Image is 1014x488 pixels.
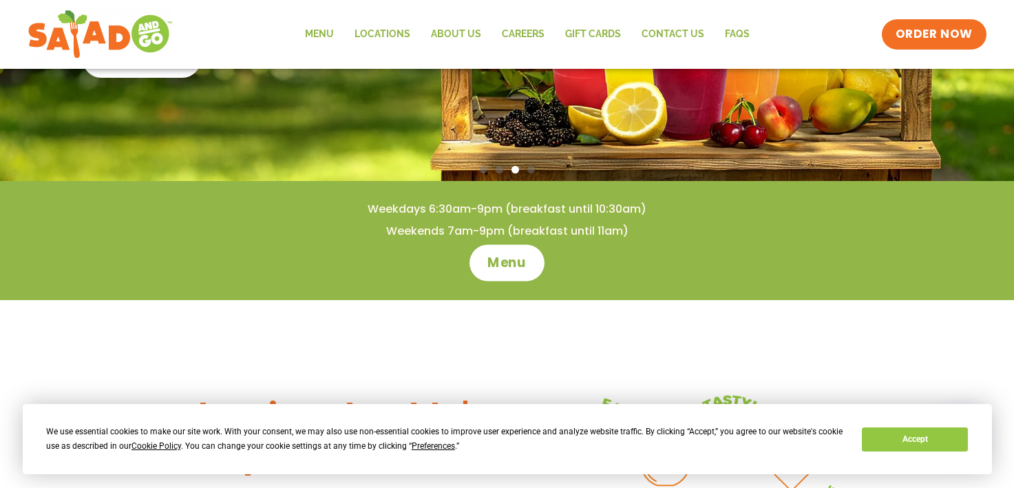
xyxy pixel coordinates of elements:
h4: Weekends 7am-9pm (breakfast until 11am) [28,224,986,239]
a: Contact Us [631,19,715,50]
a: GIFT CARDS [555,19,631,50]
h4: Weekdays 6:30am-9pm (breakfast until 10:30am) [28,202,986,217]
a: Menu [469,244,545,281]
span: Go to slide 3 [511,166,519,173]
a: Menu [295,19,344,50]
span: Go to slide 1 [480,166,487,173]
a: Careers [492,19,555,50]
span: Cookie Policy [131,441,181,451]
span: Menu [487,254,527,272]
a: Locations [344,19,421,50]
a: FAQs [715,19,760,50]
div: We use essential cookies to make our site work. With your consent, we may also use non-essential ... [46,425,845,454]
nav: Menu [295,19,760,50]
img: new-SAG-logo-768×292 [28,7,173,62]
span: ORDER NOW [896,26,973,43]
span: Preferences [412,441,455,451]
span: Go to slide 2 [496,166,503,173]
div: Cookie Consent Prompt [23,404,992,474]
a: About Us [421,19,492,50]
button: Accept [862,427,968,452]
a: ORDER NOW [882,19,986,50]
span: Go to slide 4 [527,166,535,173]
h3: Good eating shouldn't be complicated. [122,395,507,478]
